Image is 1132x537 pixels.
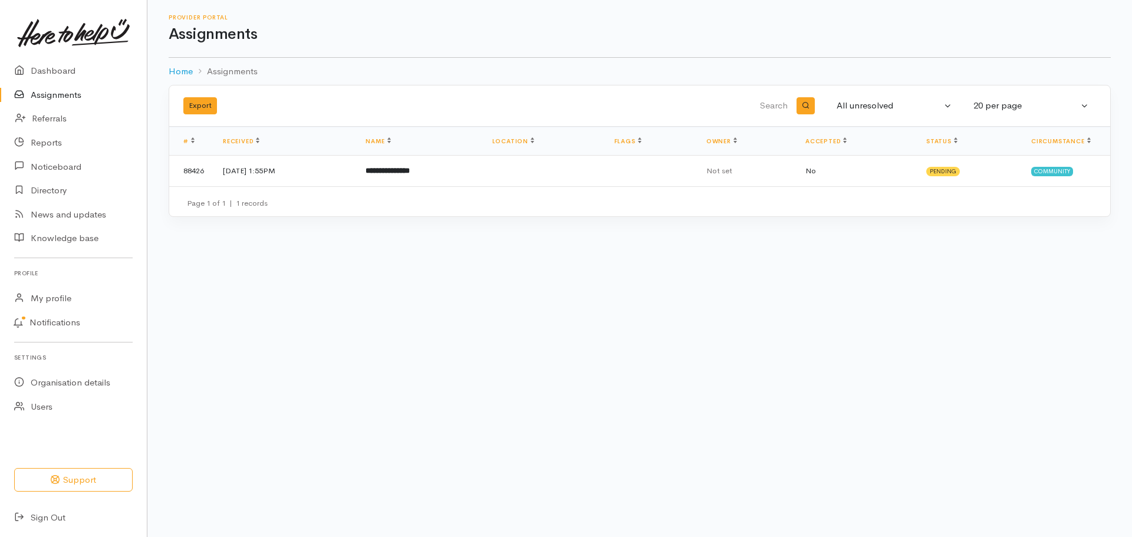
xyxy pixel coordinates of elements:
[187,198,268,208] small: Page 1 of 1 1 records
[492,137,534,145] a: Location
[229,198,232,208] span: |
[706,137,737,145] a: Owner
[183,97,217,114] button: Export
[169,156,213,186] td: 88426
[706,166,732,176] span: Not set
[506,92,790,120] input: Search
[966,94,1096,117] button: 20 per page
[1031,167,1073,176] span: Community
[926,167,960,176] span: Pending
[366,137,390,145] a: Name
[805,137,847,145] a: Accepted
[169,65,193,78] a: Home
[14,468,133,492] button: Support
[614,137,641,145] a: Flags
[837,99,942,113] div: All unresolved
[14,350,133,365] h6: Settings
[169,26,1111,43] h1: Assignments
[1031,137,1091,145] a: Circumstance
[213,156,356,186] td: [DATE] 1:55PM
[973,99,1078,113] div: 20 per page
[183,137,195,145] a: #
[223,137,259,145] a: Received
[169,58,1111,85] nav: breadcrumb
[926,137,957,145] a: Status
[805,166,816,176] span: No
[169,14,1111,21] h6: Provider Portal
[830,94,959,117] button: All unresolved
[14,265,133,281] h6: Profile
[193,65,258,78] li: Assignments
